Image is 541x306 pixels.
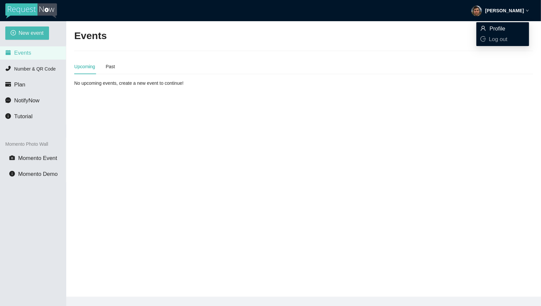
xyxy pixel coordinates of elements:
span: Plan [14,81,26,88]
span: Momento Demo [18,171,58,177]
span: New event [19,29,44,37]
div: No upcoming events, create a new event to continue! [74,79,224,87]
span: message [5,97,11,103]
button: plus-circleNew event [5,26,49,40]
span: info-circle [9,171,15,177]
span: calendar [5,50,11,55]
span: Profile [490,25,506,32]
img: ACg8ocL1bTAKA2lfBXigJvF4dVmn0cAK-qBhFLcZIcYm964A_60Xrl0o=s96-c [471,6,482,16]
span: camera [9,155,15,161]
span: Number & QR Code [14,66,56,72]
span: plus-circle [11,30,16,36]
strong: [PERSON_NAME] [485,8,524,13]
span: phone [5,66,11,71]
span: Log out [489,36,508,42]
span: info-circle [5,113,11,119]
img: RequestNow [5,3,57,19]
span: NotifyNow [14,97,39,104]
span: Events [14,50,31,56]
span: credit-card [5,81,11,87]
div: Past [106,63,115,70]
span: logout [480,36,486,42]
h2: Events [74,29,107,43]
span: user [480,25,486,31]
span: Momento Event [18,155,57,161]
span: Tutorial [14,113,32,120]
div: Upcoming [74,63,95,70]
span: down [526,9,529,12]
